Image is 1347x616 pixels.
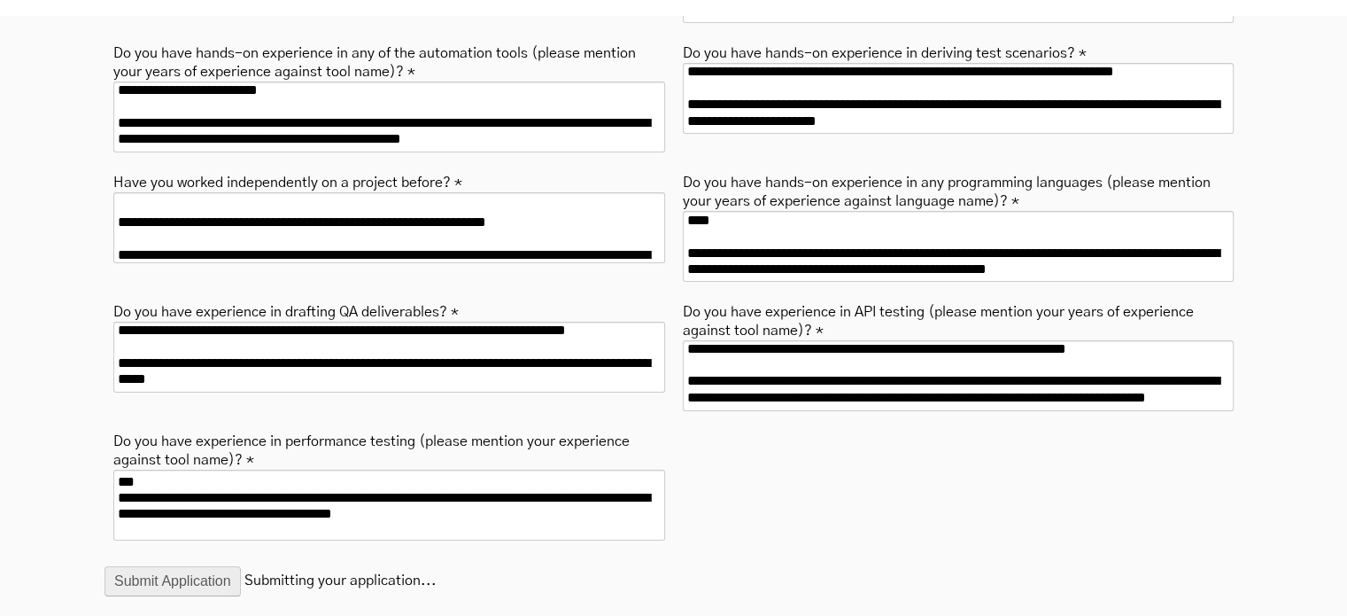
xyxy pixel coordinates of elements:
label: Do you have hands-on experience in any of the automation tools (please mention your years of expe... [113,40,665,82]
label: Do you have experience in drafting QA deliverables? * [113,299,459,322]
span: Submitting your application... [244,573,437,588]
label: Do you have experience in performance testing (please mention your experience against tool name)? * [113,428,665,470]
button: Submit Application [105,566,241,597]
label: Do you have hands-on experience in deriving test scenarios? * [683,40,1087,63]
label: Have you worked independently on a project before? * [113,169,462,192]
label: Do you have hands-on experience in any programming languages (please mention your years of experi... [683,169,1235,211]
label: Do you have experience in API testing (please mention your years of experience against tool name)? * [683,299,1235,340]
